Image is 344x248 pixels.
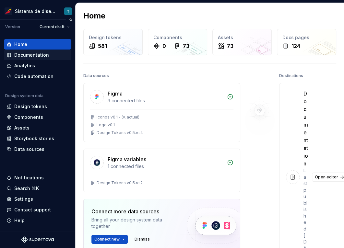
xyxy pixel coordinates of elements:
span: Dismiss [135,237,150,242]
div: T [67,9,69,14]
div: Contact support [14,207,51,213]
a: Design tokens [4,101,71,112]
button: Contact support [4,205,71,215]
button: Dismiss [132,235,153,244]
div: Analytics [14,62,35,69]
svg: Supernova Logo [21,236,54,243]
div: Home [14,41,27,48]
button: Current draft [37,22,73,31]
button: Collapse sidebar [66,15,75,24]
div: 73 [227,42,233,50]
a: Home [4,39,71,50]
div: Settings [14,196,33,202]
div: Search ⌘K [14,185,39,192]
div: Logo v0.1 [97,122,115,128]
a: Assets73 [212,29,272,55]
div: Figma variables [108,155,146,163]
div: Documentation [303,90,308,167]
div: 73 [183,42,189,50]
button: Search ⌘K [4,183,71,194]
div: Design system data [5,93,43,98]
a: Settings [4,194,71,204]
a: Storybook stories [4,133,71,144]
span: Open editor [315,175,338,180]
div: Destinations [279,71,303,80]
div: Components [153,34,202,41]
a: Analytics [4,61,71,71]
div: Figma [108,90,123,97]
div: 124 [291,42,300,50]
a: Assets [4,123,71,133]
div: Design tokens [89,34,137,41]
div: Notifications [14,175,44,181]
div: Sistema de diseño Iberia [15,8,56,15]
div: Documentation [14,52,49,58]
img: 55604660-494d-44a9-beb2-692398e9940a.png [5,7,12,15]
button: Sistema de diseño IberiaT [1,4,74,18]
div: Design Tokens v0.5.rc.2 [97,180,143,186]
button: Notifications [4,173,71,183]
a: Figma variables1 connected filesDesign Tokens v0.5.rc.2 [83,149,240,192]
a: Components073 [148,29,207,55]
div: Bring all your design system data together. [91,217,176,230]
div: 3 connected files [108,97,223,104]
div: Design tokens [14,103,47,110]
div: Data sources [83,71,109,80]
div: Code automation [14,73,53,80]
a: Code automation [4,71,71,82]
h2: Home [83,11,105,21]
div: Data sources [14,146,44,152]
div: 0 [162,42,166,50]
a: Docs pages124 [277,29,336,55]
button: Help [4,215,71,226]
div: Connect more data sources [91,208,176,215]
div: 581 [98,42,107,50]
div: Assets [218,34,266,41]
div: Iconos v0.1 - (v. actual) [97,115,139,120]
a: Documentation [4,50,71,60]
a: Design tokens581 [83,29,143,55]
div: Version [5,24,20,29]
div: Storybook stories [14,135,54,142]
div: 1 connected files [108,163,223,170]
span: Current draft [40,24,65,29]
a: Figma3 connected filesIconos v0.1 - (v. actual)Logo v0.1Design Tokens v0.5.rc.4 [83,83,240,142]
span: Connect new [94,237,120,242]
div: Components [14,114,43,120]
div: Docs pages [282,34,331,41]
a: Components [4,112,71,122]
button: Connect new [91,235,128,244]
a: Data sources [4,144,71,154]
div: Help [14,217,25,224]
div: Assets [14,125,30,131]
div: Design Tokens v0.5.rc.4 [97,130,143,135]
